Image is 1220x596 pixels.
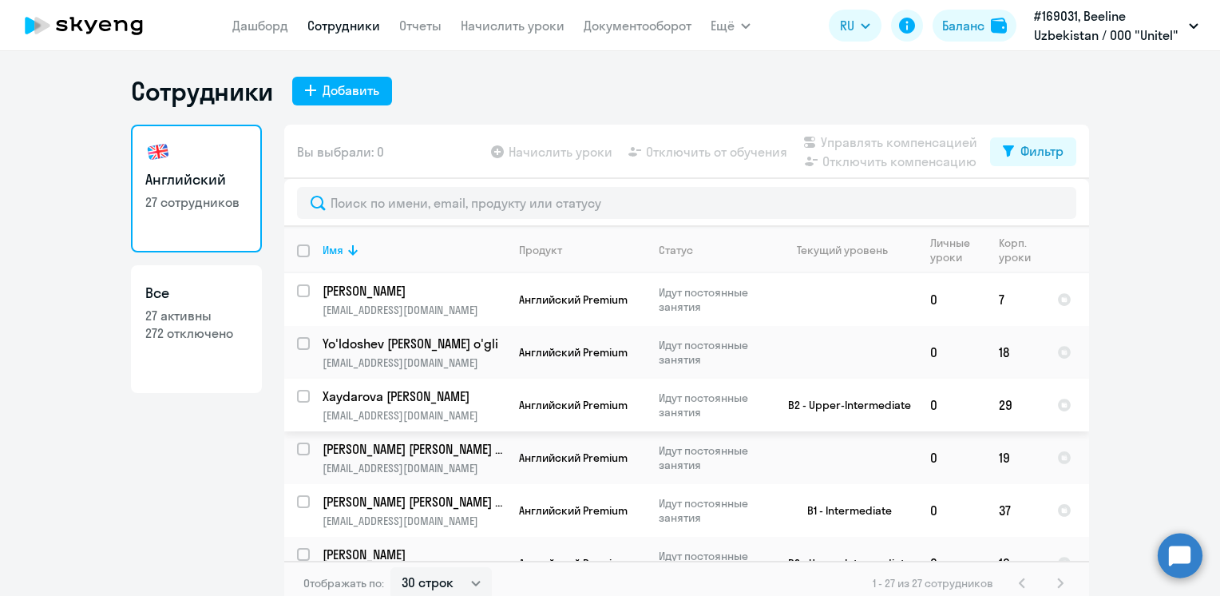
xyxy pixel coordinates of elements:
p: Идут постоянные занятия [659,549,768,578]
td: 29 [986,379,1044,431]
td: 19 [986,431,1044,484]
button: Ещё [711,10,751,42]
a: [PERSON_NAME] [PERSON_NAME] o'g'li [323,493,505,511]
p: [PERSON_NAME] [PERSON_NAME] o'g'li [323,493,503,511]
span: Английский Premium [519,556,628,570]
td: 0 [917,273,986,326]
p: [PERSON_NAME] [PERSON_NAME] o'g'li [323,440,503,458]
p: [EMAIL_ADDRESS][DOMAIN_NAME] [323,461,505,475]
button: RU [829,10,881,42]
p: [EMAIL_ADDRESS][DOMAIN_NAME] [323,356,505,370]
span: Ещё [711,16,735,35]
span: Английский Premium [519,451,628,465]
td: 18 [986,326,1044,379]
span: 1 - 27 из 27 сотрудников [873,576,993,590]
span: RU [840,16,854,35]
p: Yo'ldoshev [PERSON_NAME] o'gli [323,335,503,352]
p: 27 сотрудников [145,193,248,211]
p: Идут постоянные занятия [659,285,768,314]
div: Добавить [323,81,379,100]
span: Английский Premium [519,503,628,518]
p: Идут постоянные занятия [659,338,768,367]
h3: Английский [145,169,248,190]
p: [PERSON_NAME] [323,282,503,300]
div: Корп. уроки [999,236,1033,264]
a: Сотрудники [307,18,380,34]
p: [EMAIL_ADDRESS][DOMAIN_NAME] [323,514,505,528]
a: Yo'ldoshev [PERSON_NAME] o'gli [323,335,505,352]
button: Балансbalance [933,10,1016,42]
h1: Сотрудники [131,75,273,107]
td: B2 - Upper-Intermediate [769,379,917,431]
p: [EMAIL_ADDRESS][DOMAIN_NAME] [323,408,505,423]
div: Имя [323,243,343,257]
input: Поиск по имени, email, продукту или статусу [297,187,1076,219]
span: Отображать по: [303,576,384,590]
td: B1 - Intermediate [769,484,917,537]
div: Личные уроки [930,236,985,264]
p: Xaydarova [PERSON_NAME] [323,387,503,405]
p: 27 активны [145,307,248,324]
td: 7 [986,273,1044,326]
div: Текущий уровень [782,243,917,257]
p: Идут постоянные занятия [659,391,768,419]
p: 272 отключено [145,324,248,342]
a: [PERSON_NAME] [323,546,505,563]
p: Идут постоянные занятия [659,443,768,472]
button: Добавить [292,77,392,105]
td: B2 - Upper-Intermediate [769,537,917,590]
a: Английский27 сотрудников [131,125,262,252]
a: Все27 активны272 отключено [131,265,262,393]
a: [PERSON_NAME] [PERSON_NAME] o'g'li [323,440,505,458]
p: #169031, Beeline Uzbekistan / ООО "Unitel" [1034,6,1182,45]
h3: Все [145,283,248,304]
td: 37 [986,484,1044,537]
td: 0 [917,431,986,484]
a: [PERSON_NAME] [323,282,505,300]
div: Личные уроки [930,236,975,264]
p: [EMAIL_ADDRESS][DOMAIN_NAME] [323,303,505,317]
div: Имя [323,243,505,257]
div: Продукт [519,243,562,257]
a: Xaydarova [PERSON_NAME] [323,387,505,405]
img: balance [991,18,1007,34]
a: Отчеты [399,18,442,34]
td: 19 [986,537,1044,590]
a: Начислить уроки [461,18,564,34]
a: Документооборот [584,18,691,34]
button: Фильтр [990,137,1076,166]
td: 0 [917,537,986,590]
p: Идут постоянные занятия [659,496,768,525]
div: Статус [659,243,768,257]
div: Корп. уроки [999,236,1044,264]
td: 0 [917,379,986,431]
span: Английский Premium [519,345,628,360]
div: Баланс [942,16,984,35]
div: Статус [659,243,693,257]
img: english [145,139,171,165]
td: 0 [917,326,986,379]
button: #169031, Beeline Uzbekistan / ООО "Unitel" [1026,6,1206,45]
div: Фильтр [1020,141,1064,161]
a: Дашборд [232,18,288,34]
td: 0 [917,484,986,537]
div: Продукт [519,243,645,257]
span: Английский Premium [519,398,628,412]
span: Английский Premium [519,292,628,307]
span: Вы выбрали: 0 [297,142,384,161]
p: [PERSON_NAME] [323,546,503,563]
div: Текущий уровень [797,243,888,257]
